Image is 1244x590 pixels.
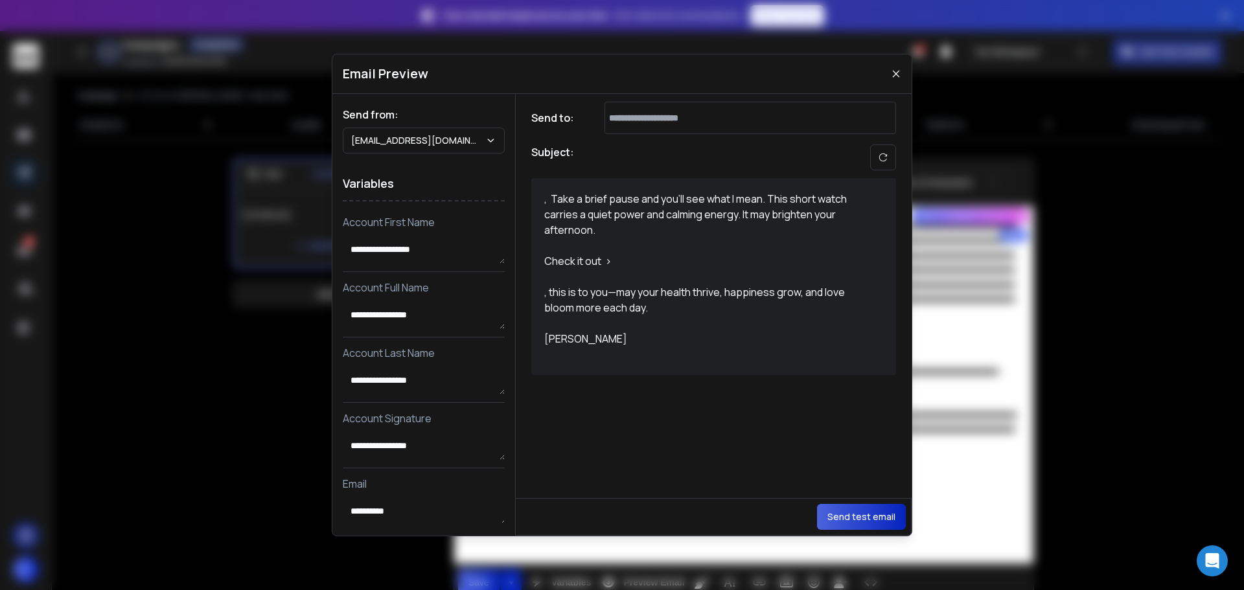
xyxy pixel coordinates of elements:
p: Account First Name [343,214,505,230]
p: Account Last Name [343,345,505,361]
p: Account Full Name [343,280,505,295]
p: [EMAIL_ADDRESS][DOMAIN_NAME] [351,134,485,147]
div: Check it out > [544,253,868,269]
h1: Send to: [531,110,583,126]
h1: Subject: [531,144,574,170]
div: , this is to you—may your health thrive, happiness grow, and love bloom more each day. [544,284,868,315]
p: Account Signature [343,411,505,426]
h1: Send from: [343,107,505,122]
h1: Variables [343,166,505,201]
div: , Take a brief pause and you’ll see what I mean. This short watch carries a quiet power and calmi... [544,191,868,238]
div: Open Intercom Messenger [1197,545,1228,576]
button: Send test email [817,504,906,530]
p: Email [343,476,505,492]
h1: Email Preview [343,65,428,83]
div: [PERSON_NAME] [544,331,868,346]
